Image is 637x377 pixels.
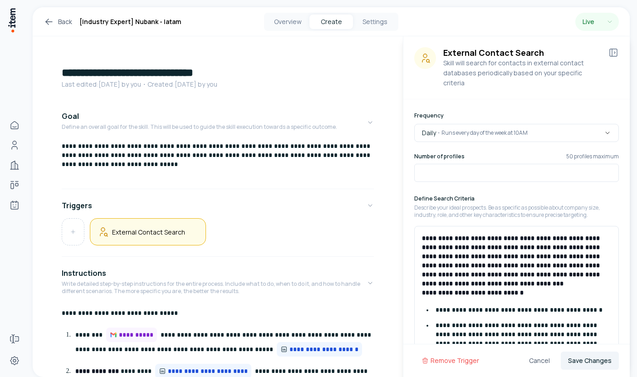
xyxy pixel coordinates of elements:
[62,200,92,211] h4: Triggers
[44,16,72,27] a: Back
[5,156,24,174] a: Companies
[62,268,106,279] h4: Instructions
[309,15,353,29] button: Create
[62,142,374,185] div: GoalDefine an overall goal for the skill. This will be used to guide the skill execution towards ...
[266,15,309,29] button: Overview
[7,7,16,33] img: Item Brain Logo
[414,195,619,202] h6: Define Search Criteria
[443,47,601,58] h3: External Contact Search
[62,103,374,142] button: GoalDefine an overall goal for the skill. This will be used to guide the skill execution towards ...
[112,228,185,236] h5: External Contact Search
[414,112,444,119] label: Frequency
[443,58,601,88] p: Skill will search for contacts in external contact databases periodically based on your specific ...
[5,330,24,348] a: Forms
[5,352,24,370] a: Settings
[79,16,181,27] h1: [Industry Expert] Nubank - latam
[566,153,619,160] p: 50 profiles maximum
[414,204,619,219] p: Describe your ideal prospects. Be as specific as possible about company size, industry, role, and...
[561,352,619,370] button: Save Changes
[62,111,79,122] h4: Goal
[62,123,337,131] p: Define an overall goal for the skill. This will be used to guide the skill execution towards a sp...
[5,176,24,194] a: Deals
[414,352,486,370] button: Remove Trigger
[62,260,374,306] button: InstructionsWrite detailed step-by-step instructions for the entire process. Include what to do, ...
[62,218,374,253] div: Triggers
[353,15,397,29] button: Settings
[5,196,24,214] a: Agents
[522,352,557,370] button: Cancel
[5,136,24,154] a: People
[62,80,374,89] p: Last edited: [DATE] by you ・Created: [DATE] by you
[414,153,465,160] label: Number of profiles
[62,193,374,218] button: Triggers
[62,280,367,295] p: Write detailed step-by-step instructions for the entire process. Include what to do, when to do i...
[5,116,24,134] a: Home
